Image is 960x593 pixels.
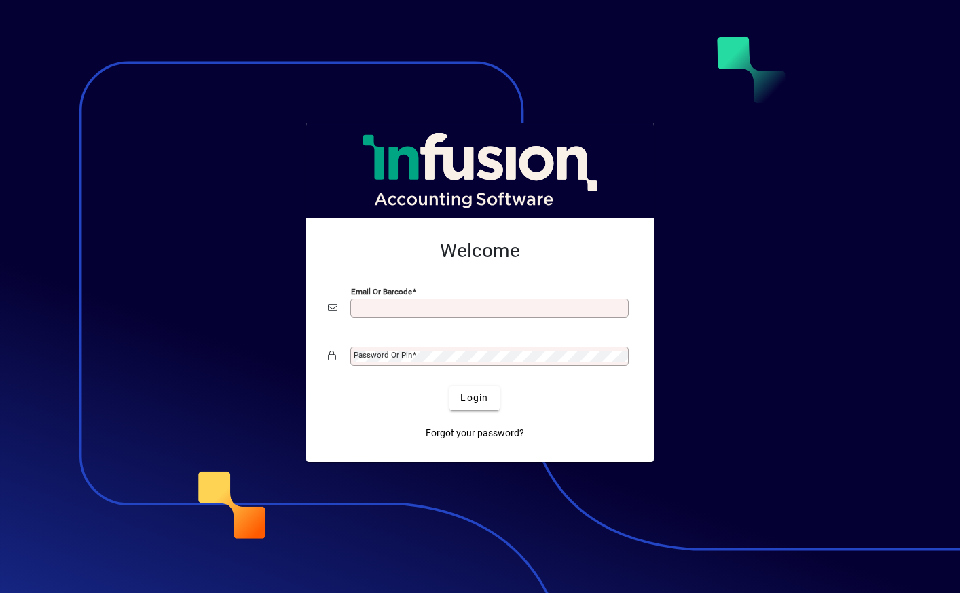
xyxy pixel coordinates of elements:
span: Login [460,391,488,405]
h2: Welcome [328,240,632,263]
a: Forgot your password? [420,421,530,446]
span: Forgot your password? [426,426,524,440]
mat-label: Password or Pin [354,350,412,360]
button: Login [449,386,499,410]
mat-label: Email or Barcode [351,286,412,296]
